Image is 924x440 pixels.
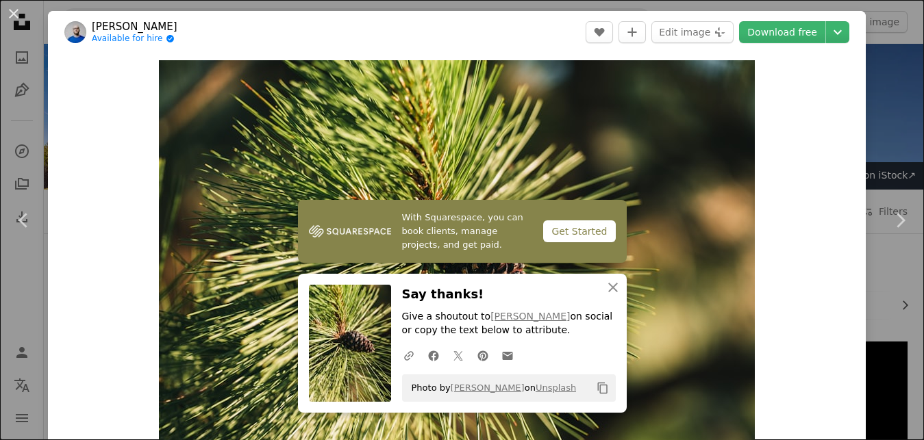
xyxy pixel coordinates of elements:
h3: Say thanks! [402,285,616,305]
span: Photo by on [405,377,577,399]
span: With Squarespace, you can book clients, manage projects, and get paid. [402,211,533,252]
img: file-1747939142011-51e5cc87e3c9 [309,221,391,242]
a: [PERSON_NAME] [92,20,177,34]
button: Copy to clipboard [591,376,614,400]
a: Share on Pinterest [471,341,495,369]
a: Download free [739,21,825,43]
a: Share on Facebook [421,341,446,369]
a: Available for hire [92,34,177,44]
a: [PERSON_NAME] [451,383,525,393]
a: [PERSON_NAME] [490,311,570,322]
div: Get Started [543,220,615,242]
button: Choose download size [826,21,849,43]
img: Go to Yohan Marion's profile [64,21,86,43]
button: Add to Collection [619,21,646,43]
p: Give a shoutout to on social or copy the text below to attribute. [402,310,616,337]
a: Next [876,155,924,286]
a: Share on Twitter [446,341,471,369]
a: Share over email [495,341,520,369]
a: With Squarespace, you can book clients, manage projects, and get paid.Get Started [298,200,627,263]
button: Like [586,21,613,43]
button: Edit image [651,21,734,43]
a: Unsplash [536,383,576,393]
